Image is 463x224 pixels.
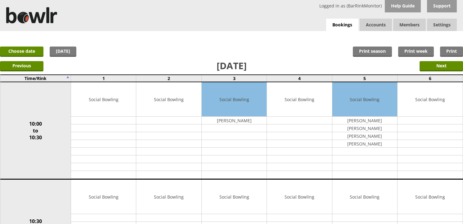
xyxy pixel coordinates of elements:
[50,47,76,57] a: [DATE]
[201,75,267,82] td: 3
[202,117,267,124] td: [PERSON_NAME]
[136,82,201,117] td: Social Bowling
[0,82,71,179] td: 10:00 to 10:30
[360,19,392,31] span: Accounts
[398,75,463,82] td: 6
[332,117,397,124] td: [PERSON_NAME]
[332,82,397,117] td: Social Bowling
[136,75,201,82] td: 2
[332,75,397,82] td: 5
[71,180,136,214] td: Social Bowling
[267,82,332,117] td: Social Bowling
[427,19,457,31] span: Settings
[267,180,332,214] td: Social Bowling
[202,180,267,214] td: Social Bowling
[202,82,267,117] td: Social Bowling
[332,140,397,148] td: [PERSON_NAME]
[71,75,136,82] td: 1
[136,180,201,214] td: Social Bowling
[440,47,463,57] a: Print
[398,47,434,57] a: Print week
[0,75,71,82] td: Time/Rink
[332,180,397,214] td: Social Bowling
[398,180,462,214] td: Social Bowling
[71,82,136,117] td: Social Bowling
[326,19,358,31] a: Bookings
[398,82,462,117] td: Social Bowling
[332,124,397,132] td: [PERSON_NAME]
[393,19,426,31] span: Members
[353,47,392,57] a: Print season
[420,61,463,71] input: Next
[332,132,397,140] td: [PERSON_NAME]
[267,75,332,82] td: 4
